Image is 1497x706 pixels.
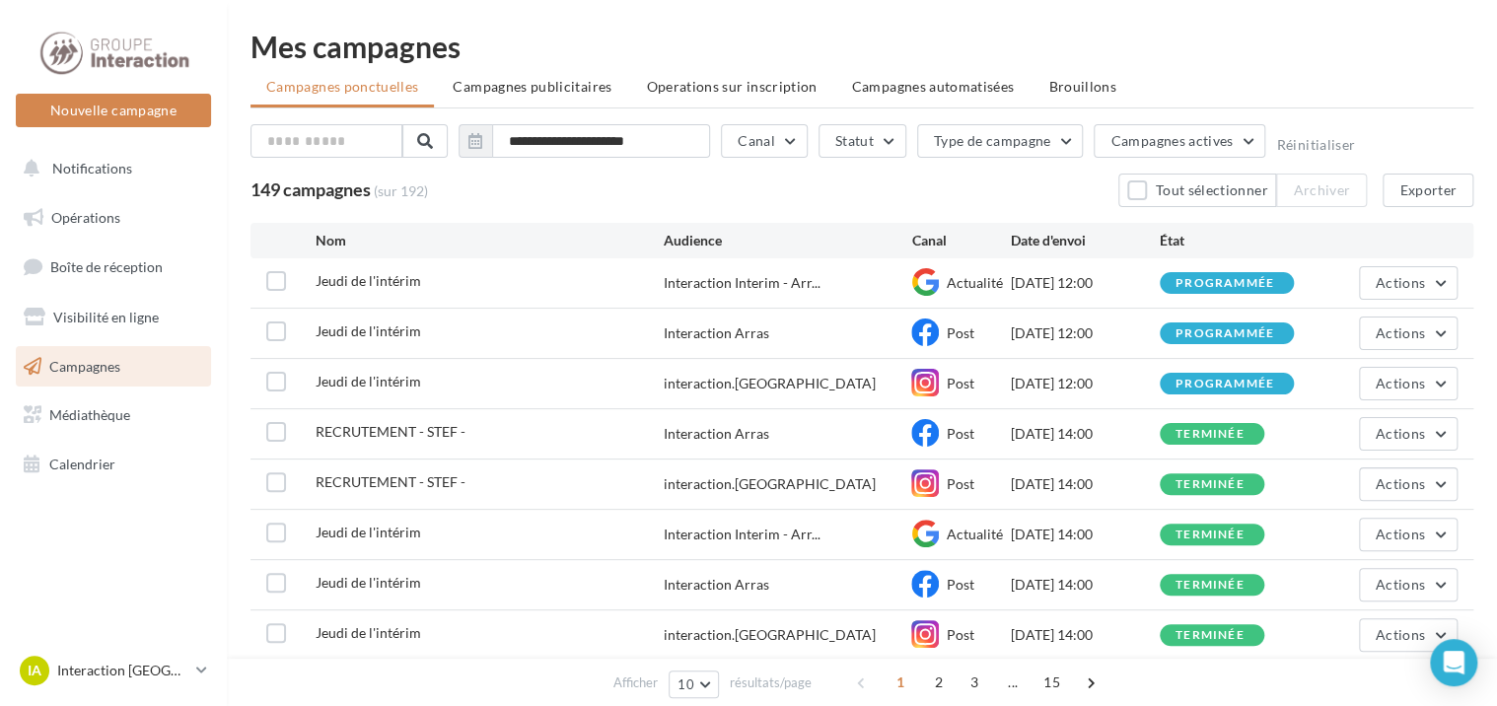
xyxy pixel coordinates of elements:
div: interaction.[GEOGRAPHIC_DATA] [664,374,876,393]
span: Jeudi de l'intérim [316,624,421,641]
div: Audience [664,231,912,250]
a: Visibilité en ligne [12,297,215,338]
span: Actions [1376,626,1425,643]
button: Actions [1359,266,1458,300]
span: Post [946,324,973,341]
a: Campagnes [12,346,215,388]
span: Post [946,626,973,643]
span: Interaction Interim - Arr... [664,273,820,293]
span: Actions [1376,274,1425,291]
span: 1 [885,667,916,698]
span: RECRUTEMENT - STEF - [316,423,465,440]
button: Actions [1359,417,1458,451]
span: IA [28,661,41,680]
span: Actions [1376,526,1425,542]
span: Jeudi de l'intérim [316,322,421,339]
div: Interaction Arras [664,323,769,343]
div: Open Intercom Messenger [1430,639,1477,686]
div: [DATE] 12:00 [1011,273,1160,293]
div: programmée [1176,378,1274,390]
div: programmée [1176,327,1274,340]
button: Actions [1359,568,1458,601]
button: Notifications [12,148,207,189]
div: programmée [1176,277,1274,290]
span: 2 [923,667,955,698]
span: Campagnes actives [1110,132,1233,149]
div: [DATE] 14:00 [1011,424,1160,444]
span: Opérations [51,209,120,226]
span: Campagnes [49,357,120,374]
button: Canal [721,124,808,158]
div: [DATE] 14:00 [1011,525,1160,544]
div: terminée [1176,428,1245,441]
div: [DATE] 12:00 [1011,323,1160,343]
div: terminée [1176,529,1245,541]
button: Nouvelle campagne [16,94,211,127]
button: Campagnes actives [1094,124,1265,158]
span: Brouillons [1048,78,1116,95]
a: Boîte de réception [12,246,215,288]
button: Type de campagne [917,124,1084,158]
span: Actions [1376,324,1425,341]
button: Actions [1359,367,1458,400]
a: Calendrier [12,444,215,485]
span: Actions [1376,576,1425,593]
span: Jeudi de l'intérim [316,574,421,591]
button: 10 [669,671,719,698]
span: Post [946,576,973,593]
span: Campagnes automatisées [852,78,1015,95]
button: Actions [1359,518,1458,551]
button: Tout sélectionner [1118,174,1276,207]
div: terminée [1176,579,1245,592]
span: Médiathèque [49,406,130,423]
span: Actualité [946,274,1002,291]
span: 10 [677,676,694,692]
div: Mes campagnes [250,32,1473,61]
span: résultats/page [730,673,812,692]
span: Jeudi de l'intérim [316,272,421,289]
div: interaction.[GEOGRAPHIC_DATA] [664,625,876,645]
span: 15 [1035,667,1068,698]
span: Actualité [946,526,1002,542]
div: Nom [316,231,663,250]
span: Campagnes publicitaires [453,78,611,95]
span: Boîte de réception [50,258,163,275]
span: Actions [1376,475,1425,492]
span: Jeudi de l'intérim [316,373,421,389]
span: Notifications [52,160,132,176]
span: Post [946,425,973,442]
span: Afficher [613,673,658,692]
button: Actions [1359,618,1458,652]
div: Interaction Arras [664,424,769,444]
span: RECRUTEMENT - STEF - [316,473,465,490]
div: Canal [911,231,1011,250]
span: Jeudi de l'intérim [316,524,421,540]
button: Exporter [1383,174,1473,207]
span: 149 campagnes [250,178,371,200]
div: terminée [1176,478,1245,491]
div: interaction.[GEOGRAPHIC_DATA] [664,474,876,494]
span: Actions [1376,425,1425,442]
div: Date d'envoi [1011,231,1160,250]
a: Médiathèque [12,394,215,436]
a: IA Interaction [GEOGRAPHIC_DATA] [16,652,211,689]
div: [DATE] 14:00 [1011,474,1160,494]
span: Calendrier [49,456,115,472]
button: Actions [1359,317,1458,350]
div: [DATE] 14:00 [1011,575,1160,595]
span: Interaction Interim - Arr... [664,525,820,544]
div: [DATE] 12:00 [1011,374,1160,393]
span: ... [997,667,1029,698]
span: Post [946,375,973,391]
p: Interaction [GEOGRAPHIC_DATA] [57,661,188,680]
button: Archiver [1276,174,1367,207]
span: Actions [1376,375,1425,391]
span: (sur 192) [374,181,428,201]
button: Actions [1359,467,1458,501]
div: Interaction Arras [664,575,769,595]
span: Visibilité en ligne [53,309,159,325]
div: terminée [1176,629,1245,642]
div: État [1160,231,1309,250]
div: [DATE] 14:00 [1011,625,1160,645]
span: Post [946,475,973,492]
